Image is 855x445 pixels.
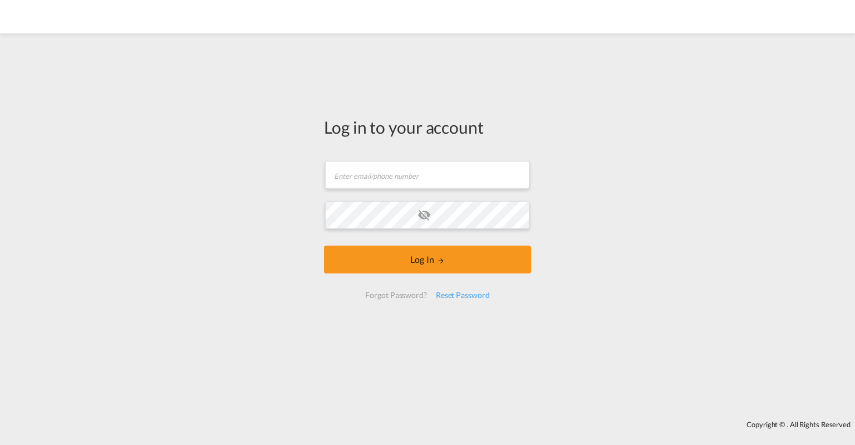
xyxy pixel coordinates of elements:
[325,161,529,189] input: Enter email/phone number
[324,115,531,139] div: Log in to your account
[431,285,494,305] div: Reset Password
[361,285,431,305] div: Forgot Password?
[324,246,531,273] button: LOGIN
[417,208,431,222] md-icon: icon-eye-off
